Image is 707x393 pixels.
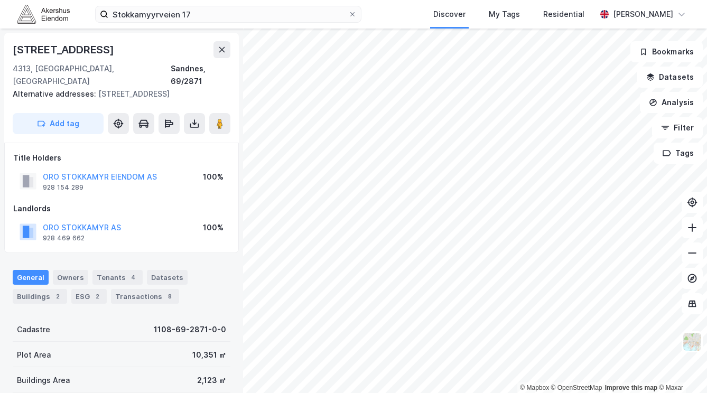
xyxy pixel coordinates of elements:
div: Transactions [111,289,179,304]
div: 928 469 662 [43,234,85,242]
div: Sandnes, 69/2871 [171,62,230,88]
div: Tenants [92,270,143,285]
div: 100% [203,171,224,183]
div: 4 [128,272,138,283]
div: [STREET_ADDRESS] [13,41,116,58]
div: 100% [203,221,224,234]
div: 2 [92,291,103,302]
button: Datasets [637,67,703,88]
div: Landlords [13,202,230,215]
div: General [13,270,49,285]
iframe: Chat Widget [654,342,707,393]
button: Add tag [13,113,104,134]
button: Bookmarks [630,41,703,62]
a: Improve this map [605,384,657,391]
div: 1108-69-2871-0-0 [154,323,226,336]
div: Discover [433,8,466,21]
div: My Tags [489,8,520,21]
span: Alternative addresses: [13,89,98,98]
div: Datasets [147,270,188,285]
div: [STREET_ADDRESS] [13,88,222,100]
div: Kontrollprogram for chat [654,342,707,393]
div: 10,351 ㎡ [192,349,226,361]
button: Tags [654,143,703,164]
a: OpenStreetMap [551,384,602,391]
div: 928 154 289 [43,183,83,192]
div: [PERSON_NAME] [613,8,673,21]
div: Residential [543,8,584,21]
div: 2 [52,291,63,302]
div: 2,123 ㎡ [197,374,226,387]
div: ESG [71,289,107,304]
div: 4313, [GEOGRAPHIC_DATA], [GEOGRAPHIC_DATA] [13,62,171,88]
div: Buildings Area [17,374,70,387]
img: Z [682,332,702,352]
input: Search by address, cadastre, landlords, tenants or people [108,6,348,22]
div: Plot Area [17,349,51,361]
div: Buildings [13,289,67,304]
div: 8 [164,291,175,302]
button: Filter [652,117,703,138]
div: Owners [53,270,88,285]
a: Mapbox [520,384,549,391]
div: Title Holders [13,152,230,164]
img: akershus-eiendom-logo.9091f326c980b4bce74ccdd9f866810c.svg [17,5,70,23]
div: Cadastre [17,323,50,336]
button: Analysis [640,92,703,113]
